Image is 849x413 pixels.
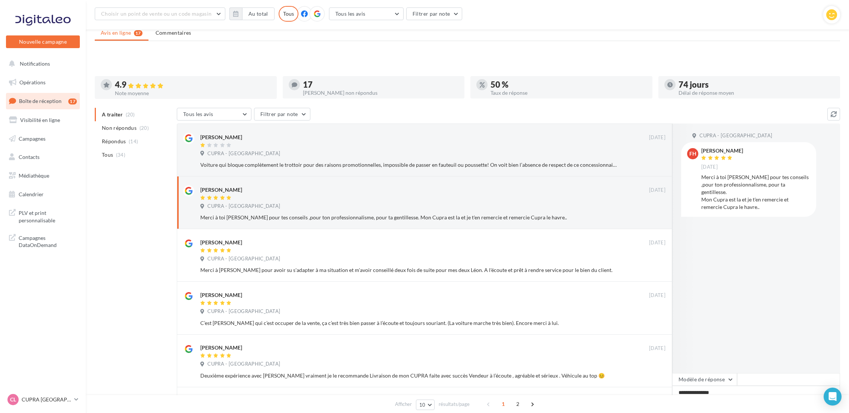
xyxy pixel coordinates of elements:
[699,132,772,139] span: CUPRA - [GEOGRAPHIC_DATA]
[303,81,459,89] div: 17
[701,164,718,170] span: [DATE]
[303,90,459,96] div: [PERSON_NAME] non répondus
[279,6,298,22] div: Tous
[6,392,80,407] a: CL CUPRA [GEOGRAPHIC_DATA]
[242,7,275,20] button: Au total
[20,60,50,67] span: Notifications
[200,214,617,221] div: Merci à toi [PERSON_NAME] pour tes conseils ,pour ton professionnalisme, pour ta gentillesse. Mon...
[200,344,242,351] div: [PERSON_NAME]
[4,205,81,227] a: PLV et print personnalisable
[207,150,280,157] span: CUPRA - [GEOGRAPHIC_DATA]
[649,187,665,194] span: [DATE]
[649,345,665,352] span: [DATE]
[4,112,81,128] a: Visibilité en ligne
[200,266,617,274] div: Merci à [PERSON_NAME] pour avoir su s'adapter à ma situation et m'avoir conseillé deux fois de su...
[20,117,60,123] span: Visibilité en ligne
[689,150,696,157] span: FH
[679,81,834,89] div: 74 jours
[491,81,646,89] div: 50 %
[649,134,665,141] span: [DATE]
[497,398,509,410] span: 1
[19,79,46,85] span: Opérations
[254,108,310,121] button: Filtrer par note
[701,173,810,211] div: Merci à toi [PERSON_NAME] pour tes conseils ,pour ton professionnalisme, pour ta gentillesse. Mon...
[19,172,49,179] span: Médiathèque
[183,111,213,117] span: Tous les avis
[95,7,225,20] button: Choisir un point de vente ou un code magasin
[200,161,617,169] div: Voiture qui bloque complètement le trottoir pour des raisons promotionnelles, impossible de passe...
[649,240,665,246] span: [DATE]
[4,56,78,72] button: Notifications
[116,152,125,158] span: (34)
[4,168,81,184] a: Médiathèque
[207,256,280,262] span: CUPRA - [GEOGRAPHIC_DATA]
[129,138,138,144] span: (14)
[679,90,834,96] div: Délai de réponse moyen
[19,154,40,160] span: Contacts
[156,29,191,37] span: Commentaires
[229,7,275,20] button: Au total
[329,7,404,20] button: Tous les avis
[701,148,743,153] div: [PERSON_NAME]
[416,400,435,410] button: 10
[115,91,271,96] div: Note moyenne
[824,388,842,406] div: Open Intercom Messenger
[19,191,44,197] span: Calendrier
[4,187,81,202] a: Calendrier
[512,398,524,410] span: 2
[207,308,280,315] span: CUPRA - [GEOGRAPHIC_DATA]
[200,372,617,379] div: Deuxième expérience avec [PERSON_NAME] vraiment je le recommande Livraison de mon CUPRA faite ave...
[200,186,242,194] div: [PERSON_NAME]
[491,90,646,96] div: Taux de réponse
[4,93,81,109] a: Boîte de réception17
[22,396,71,403] p: CUPRA [GEOGRAPHIC_DATA]
[207,203,280,210] span: CUPRA - [GEOGRAPHIC_DATA]
[177,108,251,121] button: Tous les avis
[4,230,81,252] a: Campagnes DataOnDemand
[335,10,366,17] span: Tous les avis
[10,396,16,403] span: CL
[4,149,81,165] a: Contacts
[19,233,77,249] span: Campagnes DataOnDemand
[439,401,470,408] span: résultats/page
[115,81,271,89] div: 4.9
[200,239,242,246] div: [PERSON_NAME]
[4,131,81,147] a: Campagnes
[672,373,737,386] button: Modèle de réponse
[19,208,77,224] span: PLV et print personnalisable
[200,291,242,299] div: [PERSON_NAME]
[200,134,242,141] div: [PERSON_NAME]
[200,319,617,327] div: C’est [PERSON_NAME] qui c’est occuper de la vente, ça c’est très bien passer à l’écoute et toujou...
[68,98,77,104] div: 17
[19,98,62,104] span: Boîte de réception
[395,401,412,408] span: Afficher
[207,361,280,367] span: CUPRA - [GEOGRAPHIC_DATA]
[102,124,137,132] span: Non répondus
[419,402,426,408] span: 10
[102,138,126,145] span: Répondus
[6,35,80,48] button: Nouvelle campagne
[19,135,46,141] span: Campagnes
[101,10,212,17] span: Choisir un point de vente ou un code magasin
[649,292,665,299] span: [DATE]
[102,151,113,159] span: Tous
[140,125,149,131] span: (20)
[4,75,81,90] a: Opérations
[406,7,463,20] button: Filtrer par note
